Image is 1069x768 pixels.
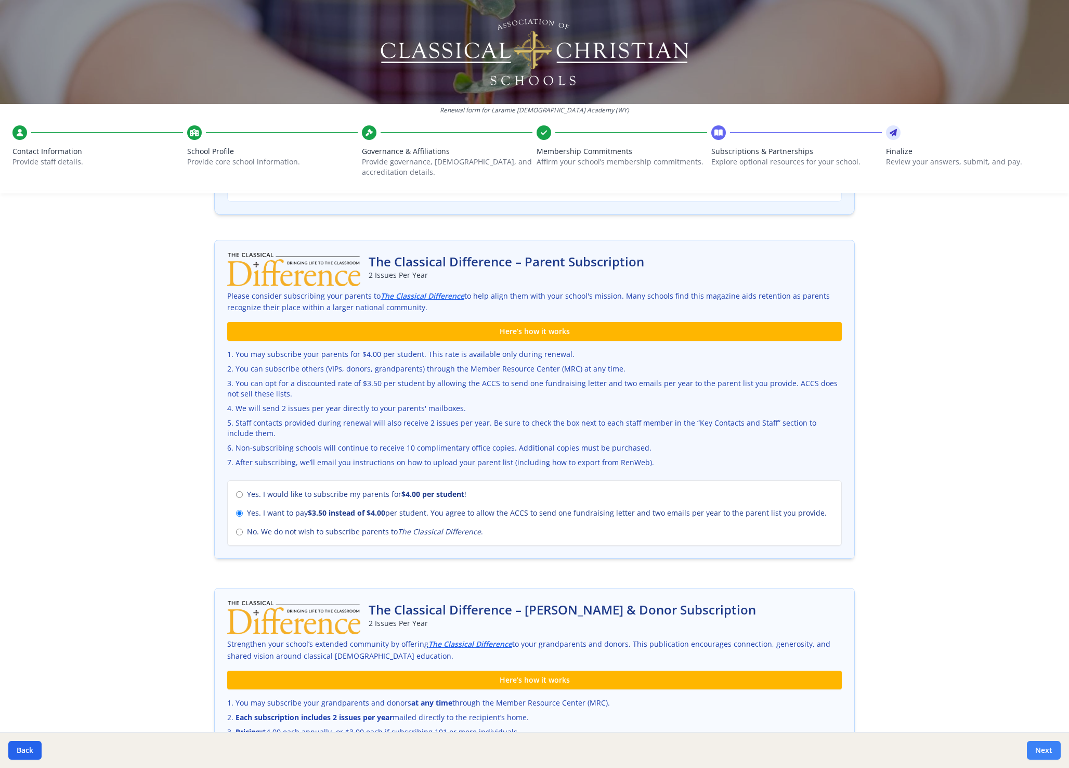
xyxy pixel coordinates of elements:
[227,727,842,737] li: $4.00 each annually, or $3.00 each if subscribing 101 or more individuals.
[236,727,262,737] strong: Pricing:
[247,489,466,500] span: Yes. I would like to subscribe my parents for !
[711,157,882,167] p: Explore optional resources for your school.
[227,457,842,468] li: After subscribing, we’ll email you instructions on how to upload your parent list (including how ...
[411,698,452,708] strong: at any time
[398,527,481,536] em: The Classical Difference
[227,403,842,414] li: We will send 2 issues per year directly to your parents' mailboxes.
[369,270,644,280] p: 2 Issues Per Year
[227,290,842,314] p: Please consider subscribing your parents to to help align them with your school's mission. Many s...
[247,508,827,518] span: Yes. I want to pay per student. You agree to allow the ACCS to send one fundraising letter and tw...
[886,157,1057,167] p: Review your answers, submit, and pay.
[227,638,842,662] p: Strengthen your school’s extended community by offering to your grandparents and donors. This pub...
[227,253,360,286] img: The Classical Difference
[401,489,464,499] strong: $4.00 per student
[247,527,483,537] span: No. We do not wish to subscribe parents to .
[381,290,464,302] a: The Classical Difference
[12,157,183,167] p: Provide staff details.
[308,508,385,518] strong: $3.50 instead of $4.00
[227,698,842,708] li: You may subscribe your grandparents and donors through the Member Resource Center (MRC).
[362,146,532,157] span: Governance & Affiliations
[227,601,360,634] img: The Classical Difference
[362,157,532,177] p: Provide governance, [DEMOGRAPHIC_DATA], and accreditation details.
[537,146,707,157] span: Membership Commitments
[12,146,183,157] span: Contact Information
[379,16,690,88] img: Logo
[236,491,243,498] input: Yes. I would like to subscribe my parents for$4.00 per student!
[227,443,842,453] li: Non-subscribing schools will continue to receive 10 complimentary office copies. Additional copie...
[227,712,842,723] li: mailed directly to the recipient’s home.
[227,349,842,360] li: You may subscribe your parents for $4.00 per student. This rate is available only during renewal.
[369,253,644,270] h2: The Classical Difference – Parent Subscription
[236,529,243,535] input: No. We do not wish to subscribe parents toThe Classical Difference.
[537,157,707,167] p: Affirm your school’s membership commitments.
[227,322,842,341] div: Here’s how it works
[886,146,1057,157] span: Finalize
[227,378,842,399] li: You can opt for a discounted rate of $3.50 per student by allowing the ACCS to send one fundraisi...
[711,146,882,157] span: Subscriptions & Partnerships
[227,418,842,439] li: Staff contacts provided during renewal will also receive 2 issues per year. Be sure to check the ...
[236,510,243,517] input: Yes. I want to pay$3.50 instead of $4.00per student. You agree to allow the ACCS to send one fund...
[187,146,358,157] span: School Profile
[236,712,393,722] strong: Each subscription includes 2 issues per year
[1027,741,1061,760] button: Next
[369,618,756,629] p: 2 Issues Per Year
[187,157,358,167] p: Provide core school information.
[369,601,756,618] h2: The Classical Difference – [PERSON_NAME] & Donor Subscription
[428,638,512,650] a: The Classical Difference
[227,671,842,689] div: Here’s how it works
[8,741,42,760] button: Back
[227,364,842,374] li: You can subscribe others (VIPs, donors, grandparents) through the Member Resource Center (MRC) at...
